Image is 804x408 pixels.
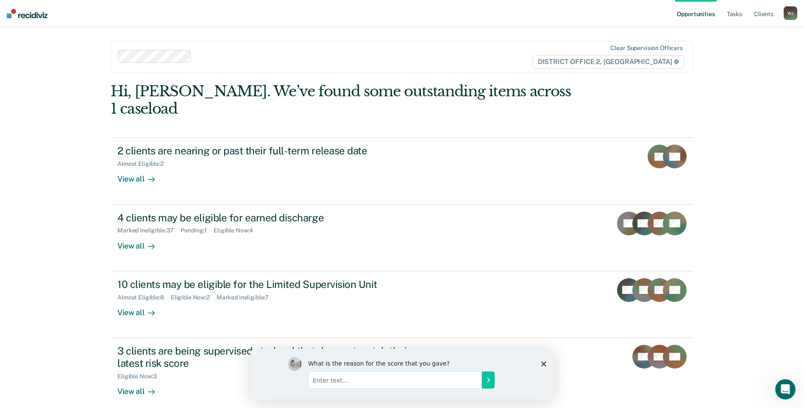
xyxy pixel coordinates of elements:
a: 4 clients may be eligible for earned dischargeMarked Ineligible:37Pending:1Eligible Now:4View all [111,205,693,271]
img: Recidiviz [7,9,47,18]
button: WJ [784,6,797,20]
div: Pending : 1 [181,227,214,234]
div: Eligible Now : 4 [214,227,260,234]
div: View all [117,234,165,251]
div: Eligible Now : 2 [171,294,217,301]
iframe: Intercom live chat [775,379,796,400]
div: Marked Ineligible : 37 [117,227,181,234]
div: View all [117,301,165,317]
a: 10 clients may be eligible for the Limited Supervision UnitAlmost Eligible:8Eligible Now:2Marked ... [111,271,693,338]
iframe: Survey by Kim from Recidiviz [250,349,554,400]
div: Almost Eligible : 8 [117,294,171,301]
div: Almost Eligible : 2 [117,160,170,168]
div: View all [117,380,165,396]
a: 2 clients are nearing or past their full-term release dateAlmost Eligible:2View all [111,137,693,204]
div: Eligible Now : 3 [117,373,164,380]
div: Marked Ineligible : 7 [217,294,275,301]
div: 10 clients may be eligible for the Limited Supervision Unit [117,278,415,291]
div: 4 clients may be eligible for earned discharge [117,212,415,224]
span: DISTRICT OFFICE 2, [GEOGRAPHIC_DATA] [532,55,684,69]
div: Hi, [PERSON_NAME]. We’ve found some outstanding items across 1 caseload [111,83,577,117]
div: View all [117,168,165,184]
div: 2 clients are nearing or past their full-term release date [117,145,415,157]
div: 3 clients are being supervised at a level that does not match their latest risk score [117,345,415,369]
div: Clear supervision officers [610,45,682,52]
div: W J [784,6,797,20]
